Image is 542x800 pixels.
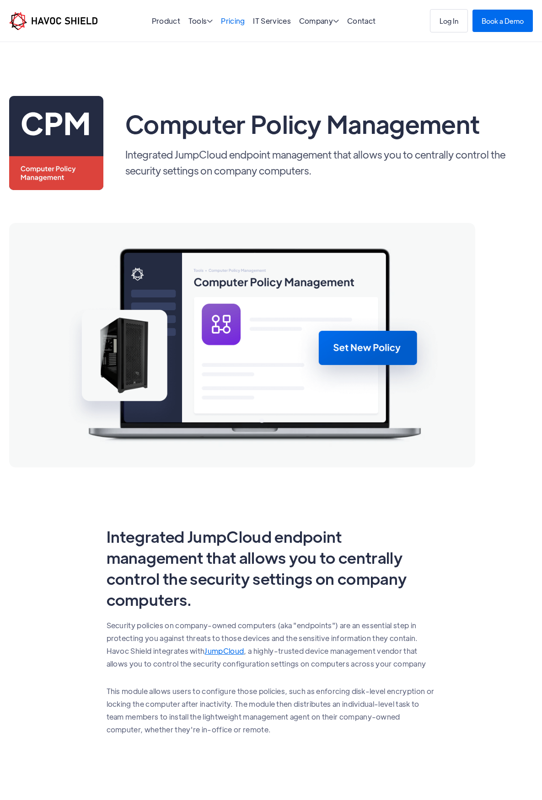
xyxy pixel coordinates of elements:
p: Integrated JumpCloud endpoint management that allows you to centrally control the security settin... [125,146,533,178]
div: Tools [188,17,213,26]
a: JumpCloud [204,646,244,656]
div: Tools [188,17,213,26]
p: This module allows users to configure those policies, such as enforcing disk-level encryption or ... [107,685,436,736]
a: Book a Demo [472,10,533,32]
iframe: Chat Widget [496,756,542,800]
span:  [207,17,213,25]
a: Pricing [221,16,245,26]
img: Havoc Shield logo [9,12,97,30]
a: Product [152,16,180,26]
h2: Integrated JumpCloud endpoint management that allows you to centrally control the security settin... [107,526,436,610]
a: home [9,12,97,30]
span:  [333,17,339,25]
div: Company [299,17,339,26]
h1: Computer Policy Management [125,108,480,139]
p: Security policies on company-owned computers (aka "endpoints") are an essential step in protectin... [107,619,436,670]
div: Company [299,17,339,26]
a: IT Services [253,16,291,26]
a: Log In [430,9,468,32]
a: Contact [347,16,376,26]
